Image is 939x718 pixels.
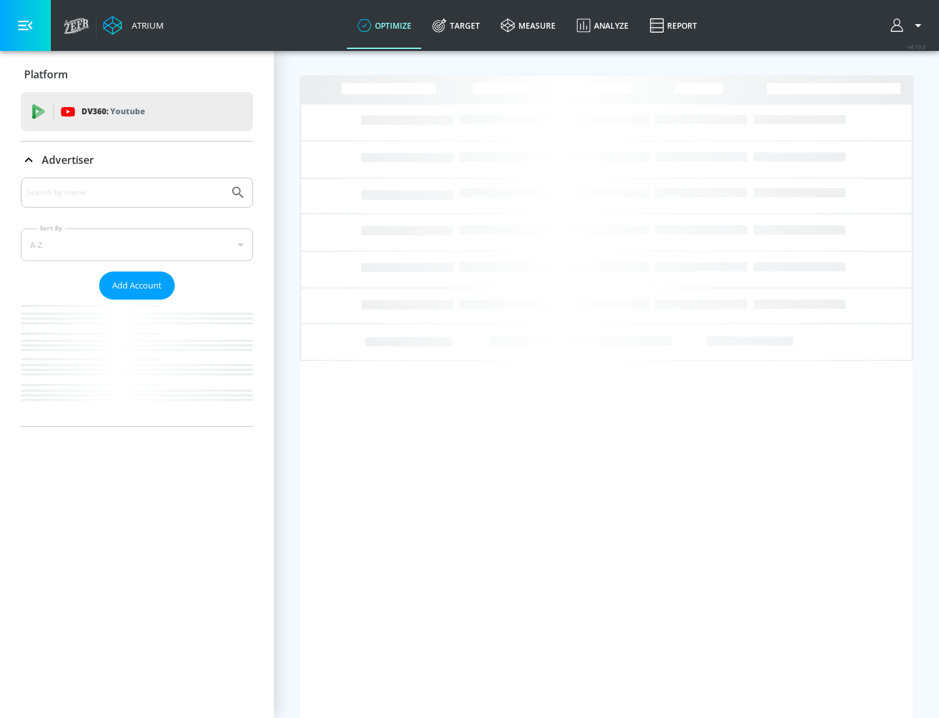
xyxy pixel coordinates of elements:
a: Report [639,2,708,49]
span: v 4.19.0 [908,43,926,50]
div: Atrium [127,20,164,31]
nav: list of Advertiser [21,300,253,426]
p: Platform [24,67,68,82]
span: Add Account [112,278,162,293]
div: Platform [21,56,253,93]
p: Youtube [110,104,145,118]
div: Advertiser [21,178,253,426]
a: optimize [347,2,422,49]
p: DV360: [82,104,145,119]
div: Advertiser [21,142,253,178]
button: Add Account [99,272,175,300]
input: Search by name [26,184,224,201]
a: Target [422,2,490,49]
div: DV360: Youtube [21,92,253,131]
a: Atrium [103,16,164,35]
label: Sort By [37,224,65,232]
a: measure [490,2,566,49]
a: Analyze [566,2,639,49]
div: A-Z [21,228,253,261]
p: Advertiser [42,153,94,167]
